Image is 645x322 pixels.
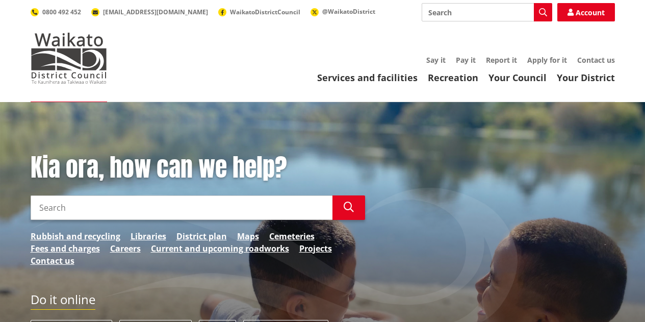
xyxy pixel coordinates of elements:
[31,33,107,84] img: Waikato District Council - Te Kaunihera aa Takiwaa o Waikato
[299,242,332,255] a: Projects
[31,8,81,16] a: 0800 492 452
[91,8,208,16] a: [EMAIL_ADDRESS][DOMAIN_NAME]
[317,71,418,84] a: Services and facilities
[456,55,476,65] a: Pay it
[557,3,615,21] a: Account
[151,242,289,255] a: Current and upcoming roadworks
[527,55,567,65] a: Apply for it
[557,71,615,84] a: Your District
[31,195,332,220] input: Search input
[131,230,166,242] a: Libraries
[230,8,300,16] span: WaikatoDistrictCouncil
[42,8,81,16] span: 0800 492 452
[218,8,300,16] a: WaikatoDistrictCouncil
[110,242,141,255] a: Careers
[322,7,375,16] span: @WaikatoDistrict
[31,292,95,310] h2: Do it online
[31,255,74,267] a: Contact us
[428,71,478,84] a: Recreation
[577,55,615,65] a: Contact us
[31,230,120,242] a: Rubbish and recycling
[269,230,315,242] a: Cemeteries
[176,230,227,242] a: District plan
[422,3,552,21] input: Search input
[486,55,517,65] a: Report it
[31,153,365,183] h1: Kia ora, how can we help?
[237,230,259,242] a: Maps
[311,7,375,16] a: @WaikatoDistrict
[31,242,100,255] a: Fees and charges
[103,8,208,16] span: [EMAIL_ADDRESS][DOMAIN_NAME]
[488,71,547,84] a: Your Council
[426,55,446,65] a: Say it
